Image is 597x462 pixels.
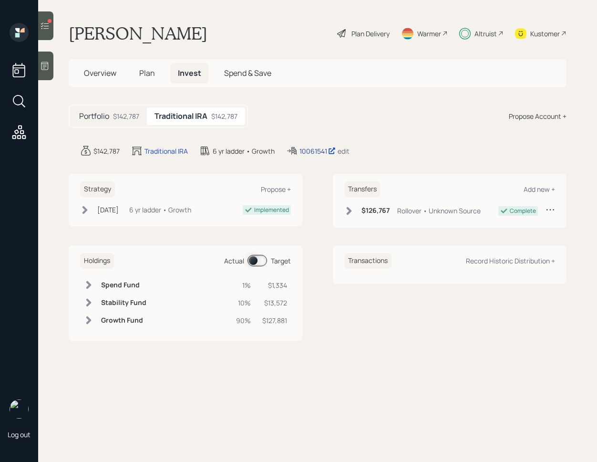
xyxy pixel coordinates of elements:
[466,256,555,265] div: Record Historic Distribution +
[236,298,251,308] div: 10%
[101,281,146,289] h6: Spend Fund
[79,112,109,121] h5: Portfolio
[351,29,390,39] div: Plan Delivery
[8,430,31,439] div: Log out
[101,316,146,325] h6: Growth Fund
[144,146,188,156] div: Traditional IRA
[524,185,555,194] div: Add new +
[236,315,251,325] div: 90%
[344,181,381,197] h6: Transfers
[344,253,391,269] h6: Transactions
[97,205,119,215] div: [DATE]
[262,298,287,308] div: $13,572
[213,146,275,156] div: 6 yr ladder • Growth
[338,147,350,156] div: edit
[236,280,251,290] div: 1%
[113,111,139,121] div: $142,787
[211,111,237,121] div: $142,787
[271,256,291,266] div: Target
[154,112,207,121] h5: Traditional IRA
[262,280,287,290] div: $1,334
[417,29,441,39] div: Warmer
[129,205,191,215] div: 6 yr ladder • Growth
[224,256,244,266] div: Actual
[139,68,155,78] span: Plan
[509,111,566,121] div: Propose Account +
[80,181,115,197] h6: Strategy
[361,207,390,215] h6: $126,767
[84,68,116,78] span: Overview
[397,206,481,216] div: Rollover • Unknown Source
[254,206,289,214] div: Implemented
[224,68,271,78] span: Spend & Save
[299,146,336,156] div: 10061541
[178,68,201,78] span: Invest
[93,146,120,156] div: $142,787
[474,29,497,39] div: Altruist
[262,315,287,325] div: $127,881
[69,23,207,44] h1: [PERSON_NAME]
[510,207,536,215] div: Complete
[80,253,114,269] h6: Holdings
[530,29,560,39] div: Kustomer
[10,399,29,419] img: retirable_logo.png
[261,185,291,194] div: Propose +
[101,299,146,307] h6: Stability Fund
